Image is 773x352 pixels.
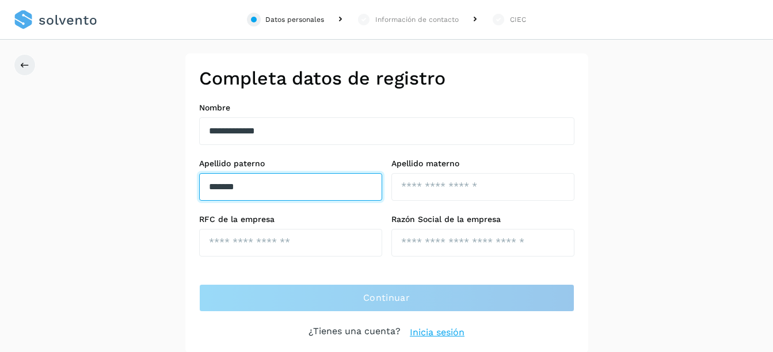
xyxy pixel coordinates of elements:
[265,14,324,25] div: Datos personales
[391,159,574,169] label: Apellido materno
[199,103,574,113] label: Nombre
[309,326,401,339] p: ¿Tienes una cuenta?
[375,14,459,25] div: Información de contacto
[199,67,574,89] h2: Completa datos de registro
[391,215,574,224] label: Razón Social de la empresa
[510,14,526,25] div: CIEC
[363,292,410,304] span: Continuar
[199,159,382,169] label: Apellido paterno
[199,215,382,224] label: RFC de la empresa
[410,326,464,339] a: Inicia sesión
[199,284,574,312] button: Continuar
